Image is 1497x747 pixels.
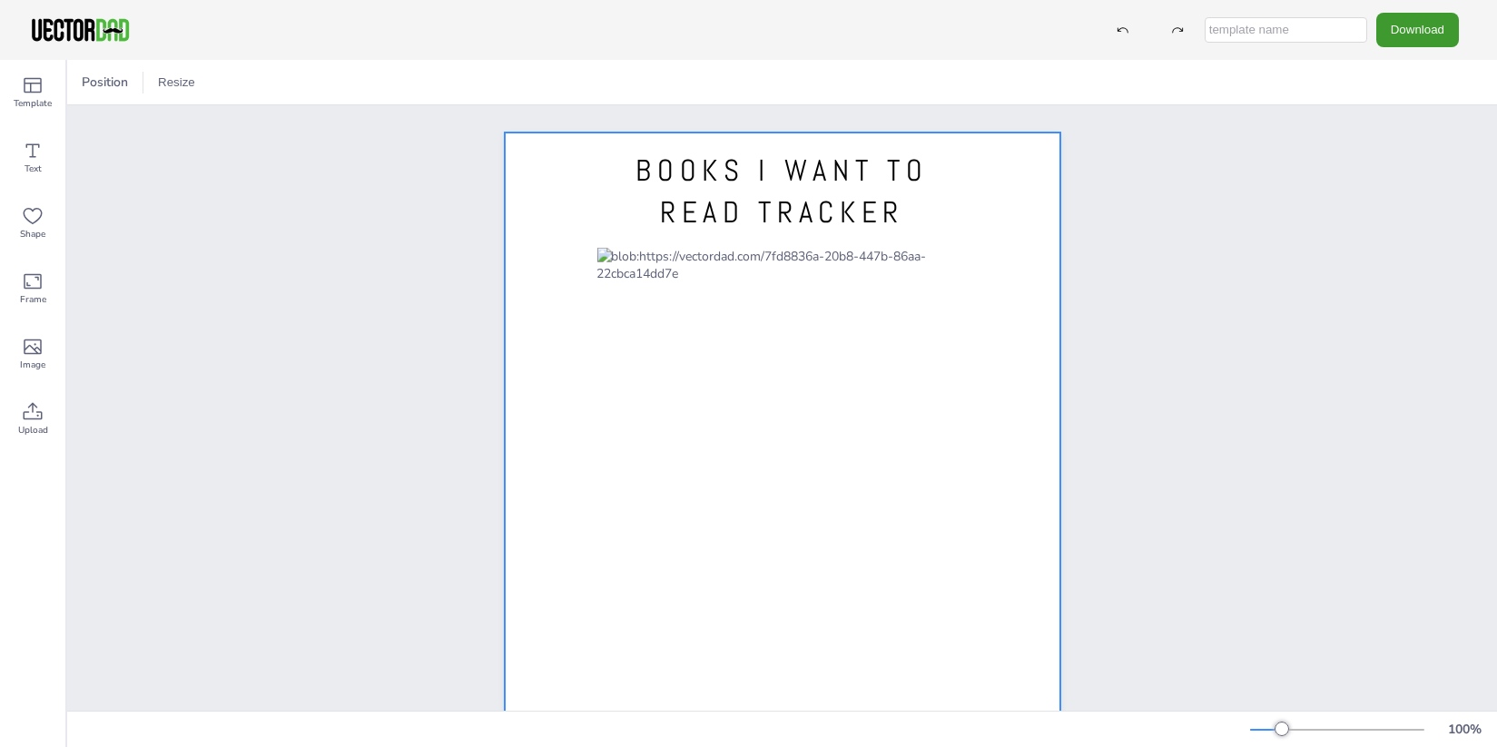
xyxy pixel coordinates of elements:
[78,74,132,91] span: Position
[29,16,132,44] img: VectorDad-1.png
[20,358,45,372] span: Image
[635,152,928,231] span: BOOKS I WANT TO READ TRACKER
[20,227,45,241] span: Shape
[18,423,48,437] span: Upload
[1376,13,1459,46] button: Download
[14,96,52,111] span: Template
[1443,721,1486,738] div: 100 %
[151,68,202,97] button: Resize
[25,162,42,176] span: Text
[20,292,46,307] span: Frame
[1205,17,1367,43] input: template name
